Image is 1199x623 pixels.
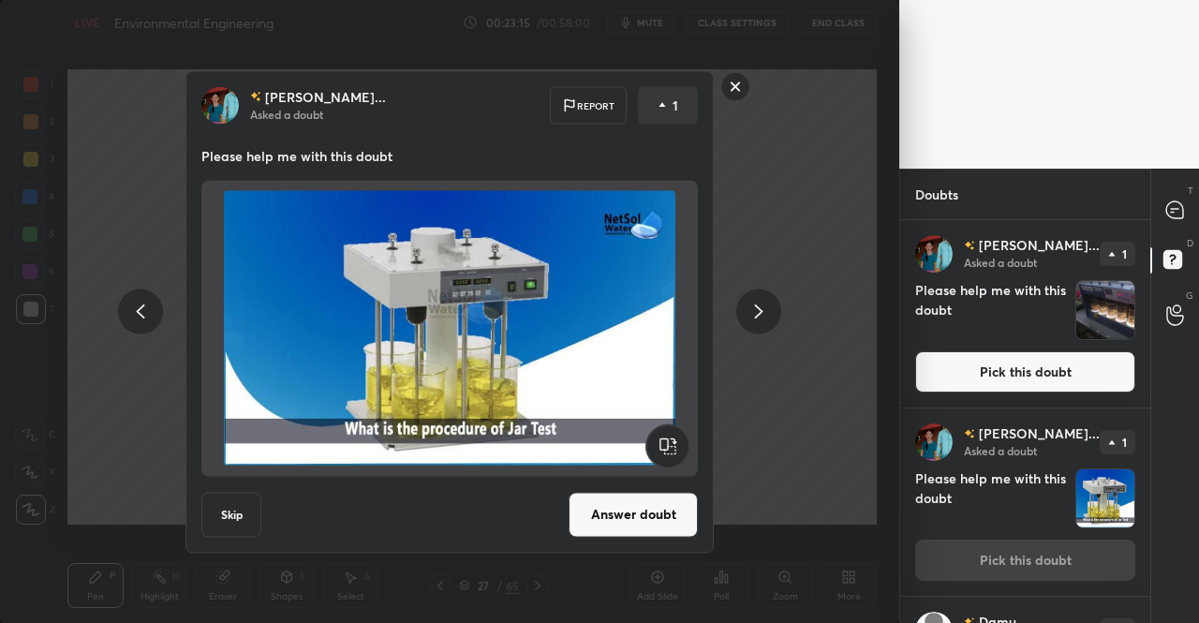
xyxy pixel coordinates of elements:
[964,443,1037,458] p: Asked a doubt
[224,187,675,468] img: 1756745779ZBRUGT.JPEG
[201,492,261,537] button: Skip
[1076,469,1134,527] img: 1756745779ZBRUGT.JPEG
[964,429,975,439] img: no-rating-badge.077c3623.svg
[900,170,973,219] p: Doubts
[964,255,1037,270] p: Asked a doubt
[915,235,953,273] img: 3
[915,351,1135,393] button: Pick this doubt
[265,89,386,104] p: [PERSON_NAME]...
[1122,248,1127,260] p: 1
[250,106,323,121] p: Asked a doubt
[550,86,627,124] div: Report
[964,241,975,251] img: no-rating-badge.077c3623.svg
[1122,437,1127,448] p: 1
[201,86,239,124] img: 3
[979,238,1100,253] p: [PERSON_NAME]...
[1187,236,1193,250] p: D
[1186,289,1193,303] p: G
[1076,281,1134,339] img: 1756745841V11NVB.JPEG
[201,146,698,165] p: Please help me with this doubt
[979,426,1100,441] p: [PERSON_NAME]...
[1188,184,1193,198] p: T
[915,468,1068,528] h4: Please help me with this doubt
[569,492,698,537] button: Answer doubt
[915,423,953,461] img: 3
[673,96,678,114] p: 1
[915,280,1068,340] h4: Please help me with this doubt
[250,92,261,102] img: no-rating-badge.077c3623.svg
